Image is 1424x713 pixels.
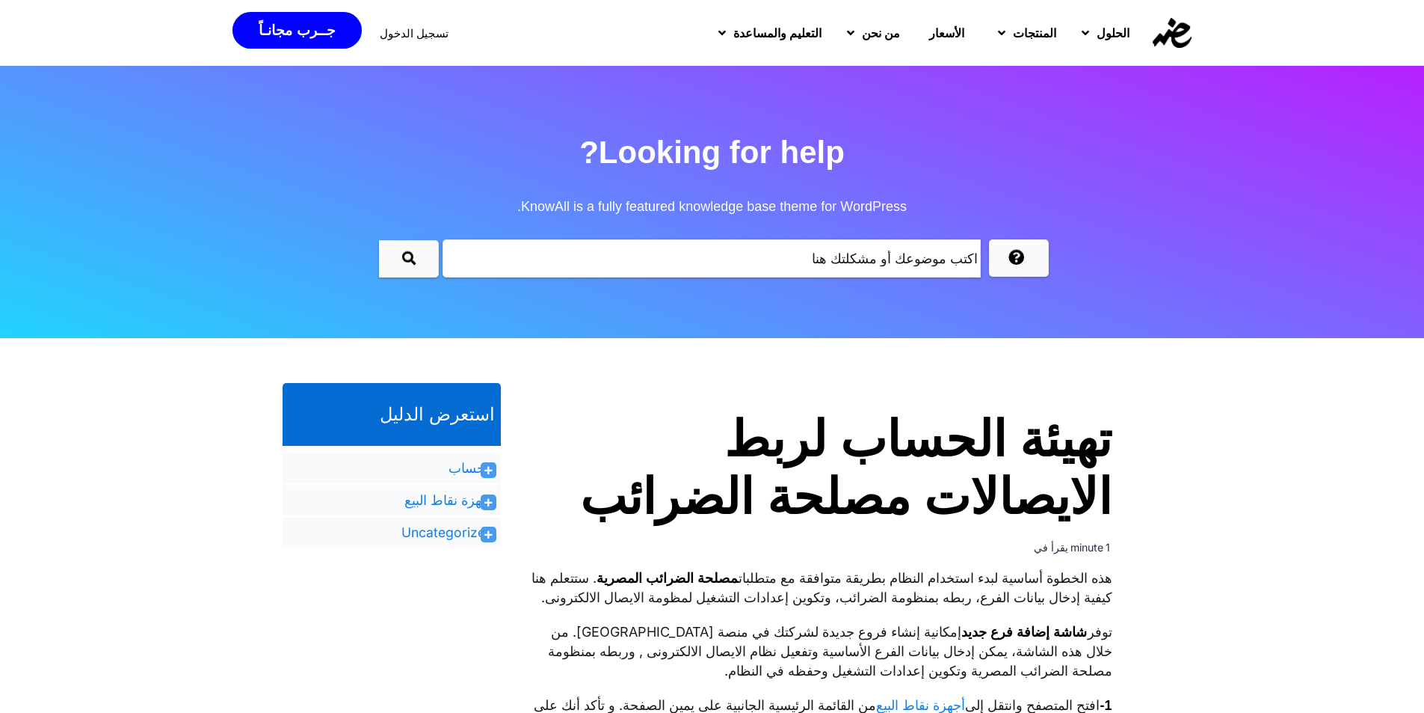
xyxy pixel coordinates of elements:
span: من نحن [862,24,900,42]
h1: تهيئة الحساب لربط الايصالات مصلحة الضرائب [523,411,1112,527]
h2: استعرض الدليل [283,383,502,446]
span: يقرأ في [1034,534,1068,562]
span: الحلول [1097,24,1129,42]
strong: شاشة إضافة فرع جديد [961,625,1087,640]
span: minute [1070,534,1103,562]
img: eDariba [1153,18,1192,48]
span: الأسعار [929,24,964,42]
strong: 1- [1100,698,1112,713]
input: search-query [443,239,981,278]
a: Uncategorized [401,524,493,542]
a: الحساب [449,459,493,477]
p: هذه الخطوة أساسية لبدء استخدام النظام بطريقة متوافقة مع متطلبات . ستتعلم هنا كيفية إدخال بيانات ا... [523,569,1112,608]
a: جــرب مجانـاً [232,12,361,49]
span: 1 [1106,534,1110,562]
a: من نحن [832,13,910,52]
a: التعليم والمساعدة [703,13,832,52]
span: جــرب مجانـاً [259,23,335,37]
a: الحلول [1067,13,1140,52]
span: المنتجات [1013,24,1056,42]
p: توفر إمكانية إنشاء فروع جديدة لشركتك في منصة [GEOGRAPHIC_DATA]. من خلال هذه الشاشة، يمكن إدخال بي... [523,622,1112,681]
a: الأسعار [910,13,983,52]
span: التعليم والمساعدة [733,24,822,42]
strong: مصلحة الضرائب المصرية [597,571,738,586]
a: تسجيل الدخول [380,28,449,39]
a: المنتجات [983,13,1067,52]
a: اجهزة نقاط البيع [404,492,493,509]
